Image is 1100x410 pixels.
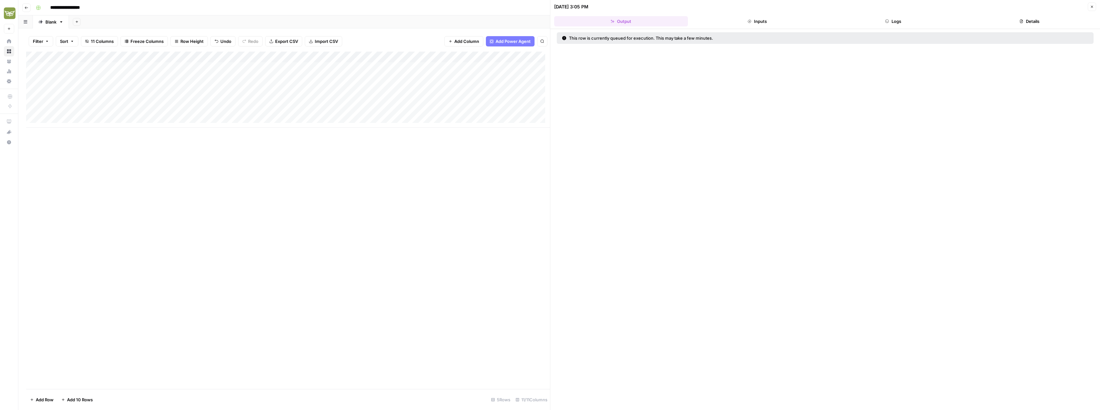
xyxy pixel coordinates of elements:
span: Add 10 Rows [67,396,93,403]
img: Evergreen Media Logo [4,7,15,19]
a: Blank [33,15,69,28]
button: Add Column [444,36,483,46]
button: Add 10 Rows [57,395,97,405]
button: 11 Columns [81,36,118,46]
span: Add Row [36,396,53,403]
button: Row Height [170,36,208,46]
button: Import CSV [305,36,342,46]
div: 5 Rows [488,395,513,405]
span: Sort [60,38,68,45]
div: [DATE] 3:05 PM [554,4,588,10]
span: Import CSV [315,38,338,45]
span: 11 Columns [91,38,114,45]
button: Output [554,16,688,26]
span: Freeze Columns [130,38,164,45]
button: Logs [826,16,960,26]
button: Freeze Columns [121,36,168,46]
a: Your Data [4,56,14,66]
a: Home [4,36,14,46]
a: Browse [4,46,14,56]
button: Redo [238,36,263,46]
span: Row Height [180,38,204,45]
div: Blank [45,19,56,25]
button: Filter [29,36,53,46]
button: Add Row [26,395,57,405]
span: Add Column [454,38,479,45]
a: Settings [4,76,14,86]
button: What's new? [4,127,14,137]
button: Help + Support [4,137,14,147]
button: Sort [56,36,78,46]
a: Usage [4,66,14,76]
span: Undo [220,38,231,45]
span: Filter [33,38,43,45]
span: Add Power Agent [496,38,531,45]
button: Details [963,16,1096,26]
button: Workspace: Evergreen Media [4,5,14,21]
button: Export CSV [265,36,302,46]
div: This row is currently queued for execution. This may take a few minutes. [562,35,901,41]
a: AirOps Academy [4,116,14,127]
button: Undo [210,36,236,46]
span: Export CSV [275,38,298,45]
button: Inputs [690,16,824,26]
span: Redo [248,38,258,45]
button: Add Power Agent [486,36,535,46]
div: 11/11 Columns [513,395,550,405]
